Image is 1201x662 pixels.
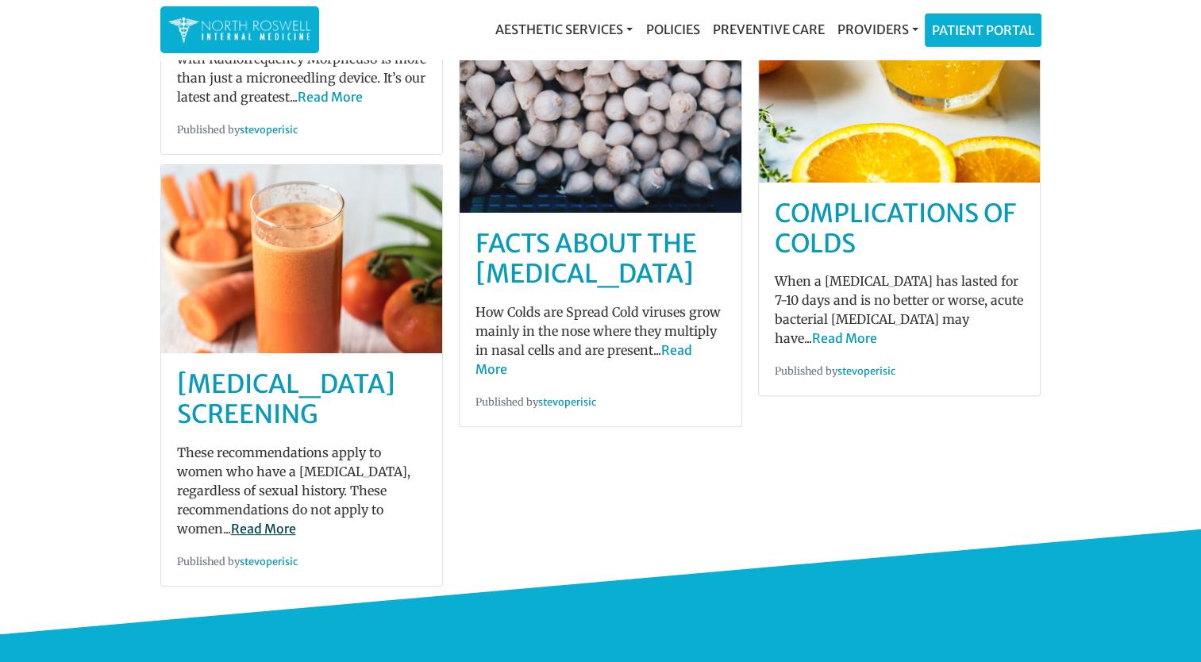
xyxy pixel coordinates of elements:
[298,89,363,105] a: Read More
[475,228,697,290] a: Facts About The [MEDICAL_DATA]
[837,364,895,377] a: stevoperisic
[177,30,427,106] p: The Powerful Benefits of Microneedling with Radiofrequency Morpheus8 is more than just a micronee...
[775,364,895,377] small: Published by
[706,13,830,45] a: Preventive Care
[231,521,296,537] a: Read More
[489,13,639,45] a: Aesthetic Services
[775,198,1016,260] a: Complications of Colds
[475,342,692,377] a: Read More
[177,368,395,430] a: [MEDICAL_DATA] screening
[639,13,706,45] a: Policies
[240,555,298,568] a: stevoperisic
[168,14,311,45] img: North Roswell Internal Medicine
[830,13,924,45] a: Providers
[926,14,1041,46] a: Patient Portal
[475,395,596,408] small: Published by
[240,123,298,136] a: stevoperisic
[775,271,1025,348] p: When a [MEDICAL_DATA] has lasted for 7-10 days and is no better or worse, acute bacterial [MEDICA...
[161,165,443,353] img: post-default-1.jpg
[812,330,877,346] a: Read More
[475,302,726,379] p: How Colds are Spread Cold viruses grow mainly in the nose where they multiply in nasal cells and ...
[177,123,298,136] small: Published by
[538,395,596,408] a: stevoperisic
[177,555,298,568] small: Published by
[177,443,427,538] p: These recommendations apply to women who have a [MEDICAL_DATA], regardless of sexual history. The...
